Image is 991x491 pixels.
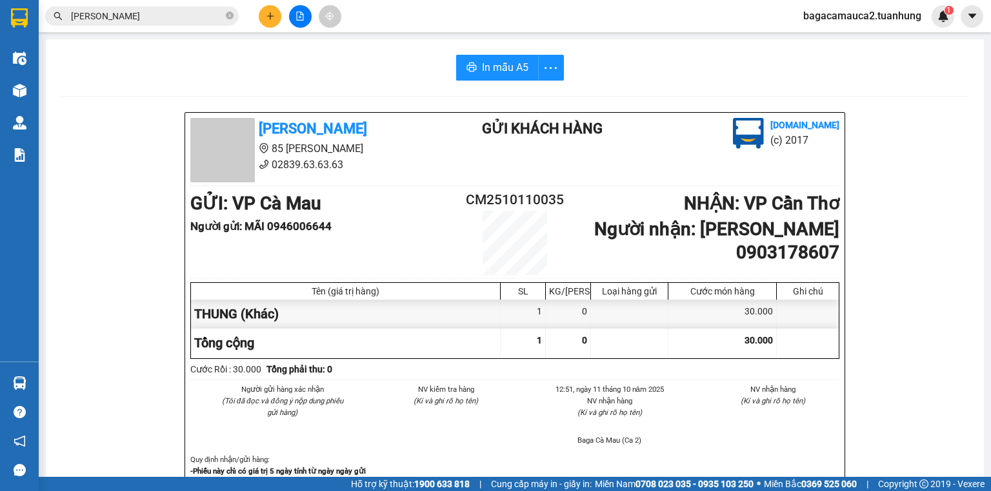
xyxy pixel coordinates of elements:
[919,479,928,488] span: copyright
[741,396,805,405] i: (Kí và ghi rõ họ tên)
[226,10,234,23] span: close-circle
[577,408,642,417] i: (Kí và ghi rõ họ tên)
[543,434,676,446] li: Baga Cà Mau (Ca 2)
[226,12,234,19] span: close-circle
[222,396,343,417] i: (Tôi đã đọc và đồng ý nộp dung phiếu gửi hàng)
[266,364,332,374] b: Tổng phải thu: 0
[866,477,868,491] span: |
[594,286,665,296] div: Loại hàng gửi
[190,362,261,376] div: Cước Rồi : 30.000
[319,5,341,28] button: aim
[595,477,754,491] span: Miền Nam
[190,193,321,214] b: GỬI : VP Cà Mau
[259,143,269,153] span: environment
[636,479,754,489] strong: 0708 023 035 - 0935 103 250
[325,12,334,21] span: aim
[190,467,366,476] strong: -Phiếu này chỉ có giá trị 5 ngày tính từ ngày ngày gửi
[482,59,528,75] span: In mẫu A5
[538,55,564,81] button: more
[190,220,332,233] b: Người gửi : MÃI 0946006644
[780,286,836,296] div: Ghi chú
[764,477,857,491] span: Miền Bắc
[380,383,513,395] li: NV kiểm tra hàng
[539,60,563,76] span: more
[295,12,305,21] span: file-add
[543,383,676,395] li: 12:51, ngày 11 tháng 10 năm 2025
[961,5,983,28] button: caret-down
[13,116,26,130] img: warehouse-icon
[414,396,478,405] i: (Kí và ghi rõ họ tên)
[479,477,481,491] span: |
[461,189,569,211] h2: CM2510110035
[259,120,367,137] b: [PERSON_NAME]
[707,383,840,395] li: NV nhận hàng
[546,300,591,329] div: 0
[259,159,269,169] span: phone
[216,383,349,395] li: Người gửi hàng xác nhận
[733,118,764,149] img: logo.jpg
[13,148,26,162] img: solution-icon
[13,52,26,65] img: warehouse-icon
[549,286,587,296] div: KG/[PERSON_NAME]
[190,157,430,173] li: 02839.63.63.63
[537,335,542,345] span: 1
[14,435,26,447] span: notification
[14,464,26,476] span: message
[194,335,254,351] span: Tổng cộng
[745,335,773,345] span: 30.000
[684,193,839,214] b: NHẬN : VP Cần Thơ
[594,218,839,263] b: Người nhận : [PERSON_NAME] 0903178607
[259,5,281,28] button: plus
[582,335,587,345] span: 0
[757,481,761,486] span: ⚪️
[504,286,542,296] div: SL
[13,84,26,97] img: warehouse-icon
[289,5,312,28] button: file-add
[14,406,26,418] span: question-circle
[501,300,546,329] div: 1
[194,286,497,296] div: Tên (giá trị hàng)
[482,120,603,137] b: Gửi khách hàng
[456,55,539,81] button: printerIn mẫu A5
[946,6,951,15] span: 1
[266,12,275,21] span: plus
[351,477,470,491] span: Hỗ trợ kỹ thuật:
[668,300,777,329] div: 30.000
[770,120,839,130] b: [DOMAIN_NAME]
[13,376,26,390] img: warehouse-icon
[937,10,949,22] img: icon-new-feature
[491,477,592,491] span: Cung cấp máy in - giấy in:
[11,8,28,28] img: logo-vxr
[966,10,978,22] span: caret-down
[770,132,839,148] li: (c) 2017
[543,395,676,407] li: NV nhận hàng
[945,6,954,15] sup: 1
[71,9,223,23] input: Tìm tên, số ĐT hoặc mã đơn
[672,286,773,296] div: Cước món hàng
[54,12,63,21] span: search
[414,479,470,489] strong: 1900 633 818
[793,8,932,24] span: bagacamauca2.tuanhung
[466,62,477,74] span: printer
[191,300,501,329] div: THUNG (Khác)
[801,479,857,489] strong: 0369 525 060
[190,140,430,157] li: 85 [PERSON_NAME]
